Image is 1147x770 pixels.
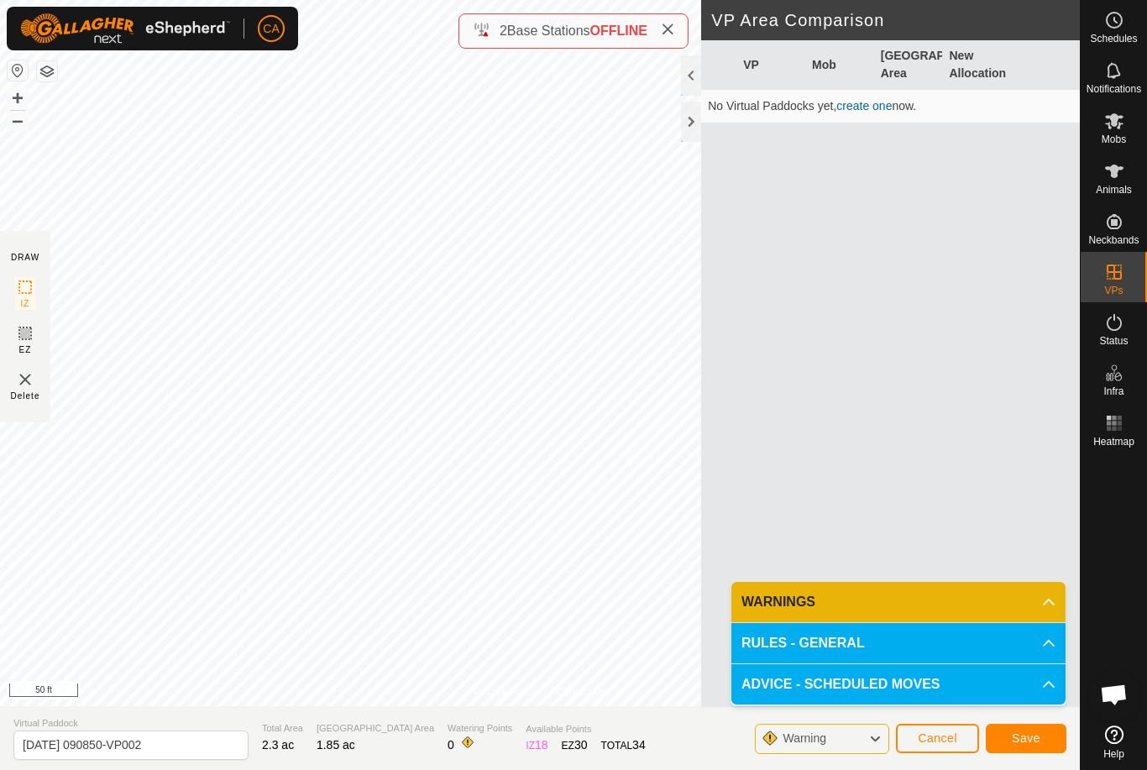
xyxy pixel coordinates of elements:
span: Virtual Paddock [13,716,249,731]
span: 2.3 ac [262,738,294,752]
span: Cancel [918,731,957,745]
th: New Allocation [942,40,1011,90]
button: Cancel [896,724,979,753]
span: Watering Points [448,721,512,736]
span: Neckbands [1088,235,1139,245]
p-accordion-header: ADVICE - SCHEDULED MOVES [731,664,1066,705]
span: [GEOGRAPHIC_DATA] Area [317,721,434,736]
span: Base Stations [507,24,590,38]
th: [GEOGRAPHIC_DATA] Area [874,40,943,90]
span: Infra [1103,386,1123,396]
span: Schedules [1090,34,1137,44]
p-accordion-header: WARNINGS [731,582,1066,622]
span: Save [1012,731,1040,745]
span: WARNINGS [741,592,815,612]
button: Reset Map [8,60,28,81]
th: Mob [805,40,874,90]
span: 18 [535,738,548,752]
div: Open chat [1089,669,1139,720]
button: Map Layers [37,61,57,81]
div: TOTAL [601,736,646,754]
div: IZ [526,736,547,754]
span: 1.85 ac [317,738,355,752]
div: DRAW [11,251,39,264]
span: Delete [11,390,40,402]
img: VP [15,369,35,390]
span: 2 [500,24,507,38]
button: Save [986,724,1066,753]
span: ADVICE - SCHEDULED MOVES [741,674,940,694]
span: Status [1099,336,1128,346]
span: CA [263,20,279,38]
span: VPs [1104,285,1123,296]
span: EZ [19,343,32,356]
span: 30 [574,738,588,752]
span: IZ [21,297,30,310]
span: Total Area [262,721,303,736]
span: Available Points [526,722,645,736]
span: Warning [783,731,826,745]
span: 0 [448,738,454,752]
span: Help [1103,749,1124,759]
span: RULES - GENERAL [741,633,865,653]
span: Heatmap [1093,437,1134,447]
img: Gallagher Logo [20,13,230,44]
td: No Virtual Paddocks yet, now. [701,90,1080,123]
h2: VP Area Comparison [711,10,1080,30]
span: Notifications [1087,84,1141,94]
a: Contact Us [557,684,606,699]
span: OFFLINE [590,24,647,38]
a: create one [836,99,892,113]
button: + [8,88,28,108]
span: 34 [632,738,646,752]
span: Animals [1096,185,1132,195]
button: – [8,110,28,130]
p-accordion-header: RULES - GENERAL [731,623,1066,663]
a: Help [1081,719,1147,766]
a: Privacy Policy [474,684,537,699]
div: EZ [562,736,588,754]
th: VP [736,40,805,90]
span: Mobs [1102,134,1126,144]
